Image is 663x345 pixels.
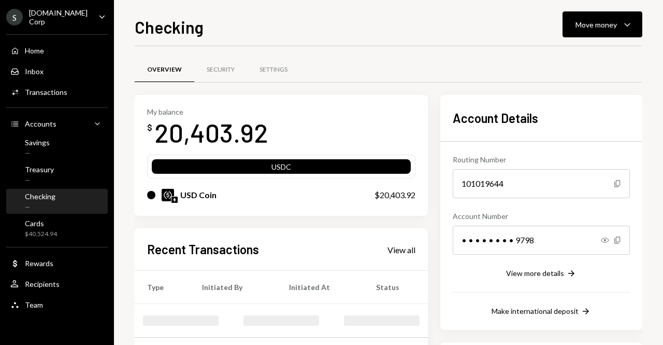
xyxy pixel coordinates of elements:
div: • • • • • • • • 9798 [453,226,630,255]
a: Accounts [6,114,108,133]
div: 20,403.92 [154,116,268,149]
div: — [25,149,50,158]
div: Home [25,46,44,55]
div: Accounts [25,119,56,128]
div: Security [207,65,235,74]
a: Settings [247,57,300,83]
a: Treasury— [6,162,108,187]
a: Overview [135,57,194,83]
div: Savings [25,138,50,147]
a: Security [194,57,247,83]
div: Move money [575,19,617,30]
a: Home [6,41,108,60]
div: Overview [147,65,182,74]
div: Settings [260,65,287,74]
div: Account Number [453,211,630,222]
div: $ [147,122,152,133]
a: View all [387,244,415,255]
img: ethereum-mainnet [171,197,178,203]
th: Initiated At [277,271,364,304]
div: — [25,203,55,212]
a: Team [6,295,108,314]
div: Routing Number [453,154,630,165]
img: USDC [162,189,174,201]
div: Checking [25,192,55,201]
div: Rewards [25,259,53,268]
div: USDC [152,161,411,176]
div: [DOMAIN_NAME] Corp [29,8,90,26]
a: Transactions [6,82,108,101]
div: View all [387,245,415,255]
th: Status [364,271,428,304]
div: Transactions [25,88,67,96]
th: Initiated By [190,271,276,304]
div: Team [25,300,43,309]
div: S [6,9,23,25]
button: Make international deposit [492,306,591,318]
a: Savings— [6,135,108,160]
div: $40,524.94 [25,230,57,239]
a: Recipients [6,274,108,293]
a: Inbox [6,62,108,80]
button: Move money [563,11,642,37]
a: Cards$40,524.94 [6,216,108,241]
div: Treasury [25,165,54,174]
div: Inbox [25,67,44,76]
th: Type [135,271,190,304]
h2: Recent Transactions [147,241,259,258]
h1: Checking [135,17,204,37]
div: View more details [506,269,564,278]
div: My balance [147,107,268,116]
div: Cards [25,219,57,228]
div: Recipients [25,280,60,288]
div: USD Coin [180,189,217,201]
h2: Account Details [453,109,630,127]
div: Make international deposit [492,307,579,315]
a: Rewards [6,254,108,272]
div: — [25,176,54,185]
a: Checking— [6,189,108,214]
button: View more details [506,268,576,280]
div: $20,403.92 [374,189,415,201]
div: 101019644 [453,169,630,198]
